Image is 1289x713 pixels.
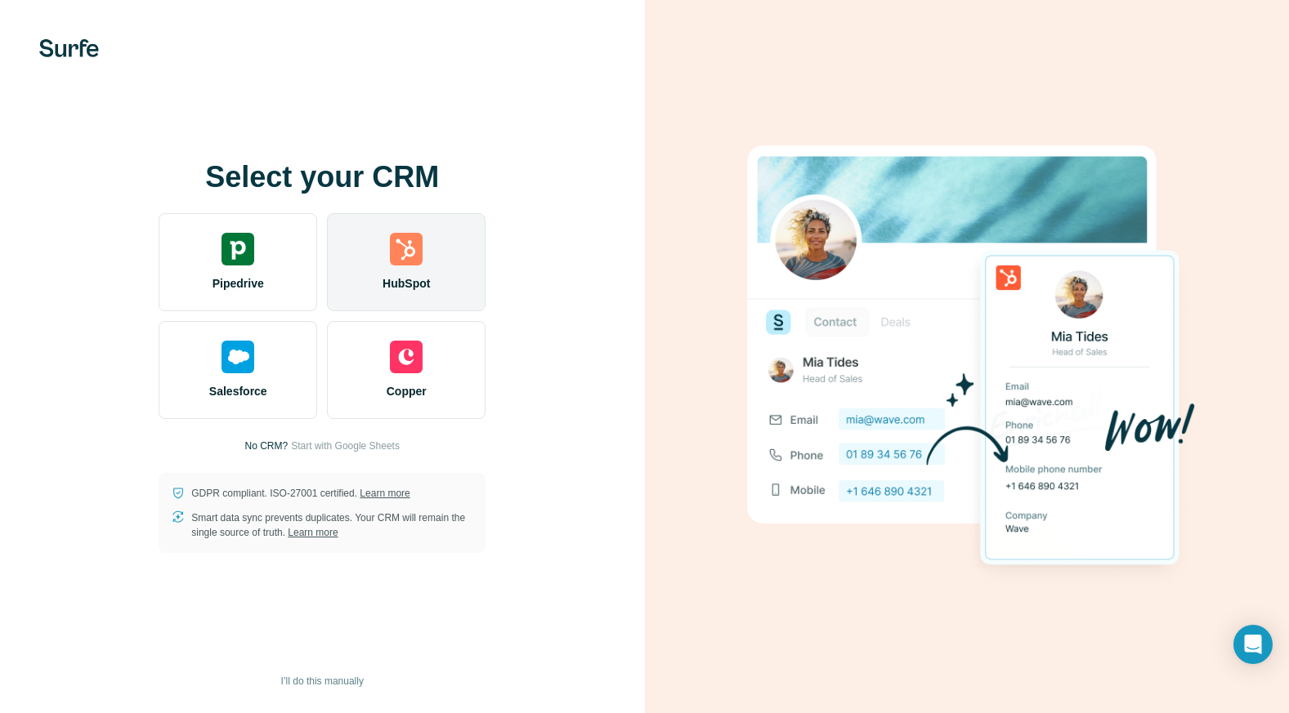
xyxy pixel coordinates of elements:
[222,233,254,265] img: pipedrive's logo
[209,383,267,399] span: Salesforce
[291,439,400,453] button: Start with Google Sheets
[288,527,338,538] a: Learn more
[222,341,254,373] img: salesforce's logo
[390,341,423,373] img: copper's logo
[387,383,427,399] span: Copper
[390,233,423,265] img: hubspot's logo
[39,39,99,57] img: Surfe's logo
[360,488,410,499] a: Learn more
[191,510,472,540] p: Smart data sync prevents duplicates. Your CRM will remain the single source of truth.
[1233,625,1273,664] div: Open Intercom Messenger
[281,674,364,688] span: I’ll do this manually
[159,161,486,194] h1: Select your CRM
[738,120,1196,594] img: HUBSPOT image
[245,439,289,453] p: No CRM?
[191,486,410,501] p: GDPR compliant. ISO-27001 certified.
[213,275,264,292] span: Pipedrive
[270,669,375,693] button: I’ll do this manually
[383,275,430,292] span: HubSpot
